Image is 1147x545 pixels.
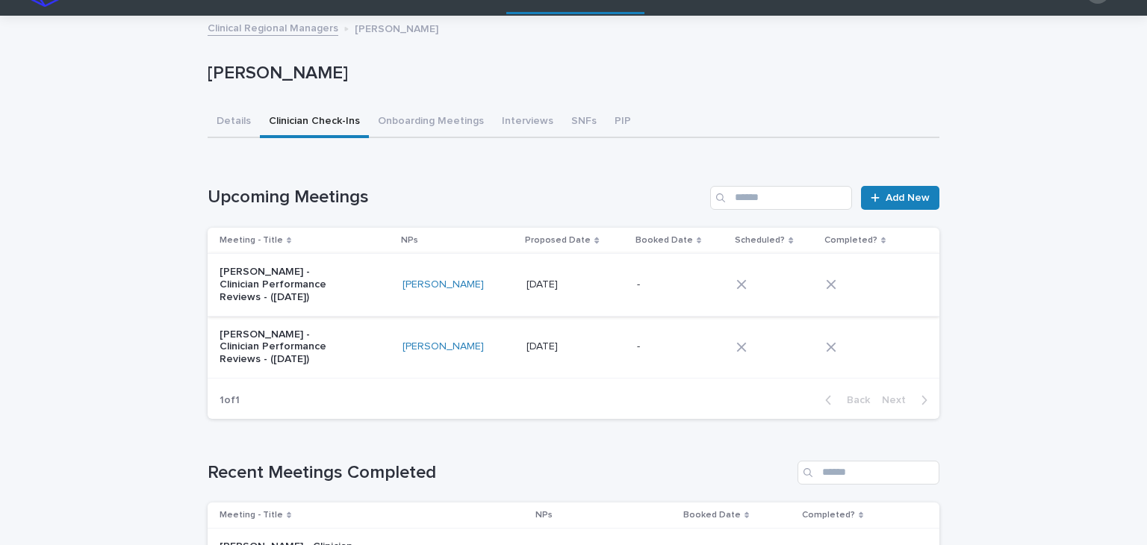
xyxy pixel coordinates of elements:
[208,316,939,378] tr: [PERSON_NAME] - Clinician Performance Reviews - ([DATE])[PERSON_NAME] [DATE][DATE] --
[369,107,493,138] button: Onboarding Meetings
[535,507,553,523] p: NPs
[208,19,338,36] a: Clinical Regional Managers
[606,107,640,138] button: PIP
[220,507,283,523] p: Meeting - Title
[260,107,369,138] button: Clinician Check-Ins
[562,107,606,138] button: SNFs
[526,337,561,353] p: [DATE]
[876,393,939,407] button: Next
[402,340,484,353] a: [PERSON_NAME]
[802,507,855,523] p: Completed?
[637,275,643,291] p: -
[525,232,591,249] p: Proposed Date
[861,186,939,210] a: Add New
[220,328,344,366] p: [PERSON_NAME] - Clinician Performance Reviews - ([DATE])
[838,395,870,405] span: Back
[208,462,792,484] h1: Recent Meetings Completed
[208,254,939,316] tr: [PERSON_NAME] - Clinician Performance Reviews - ([DATE])[PERSON_NAME] [DATE][DATE] --
[798,461,939,485] input: Search
[886,193,930,203] span: Add New
[220,232,283,249] p: Meeting - Title
[824,232,877,249] p: Completed?
[882,395,915,405] span: Next
[493,107,562,138] button: Interviews
[208,187,704,208] h1: Upcoming Meetings
[683,507,741,523] p: Booked Date
[355,19,438,36] p: [PERSON_NAME]
[710,186,852,210] input: Search
[208,63,933,84] p: [PERSON_NAME]
[813,393,876,407] button: Back
[208,382,252,419] p: 1 of 1
[637,337,643,353] p: -
[635,232,693,249] p: Booked Date
[208,107,260,138] button: Details
[220,266,344,303] p: [PERSON_NAME] - Clinician Performance Reviews - ([DATE])
[526,275,561,291] p: [DATE]
[401,232,418,249] p: NPs
[402,278,484,291] a: [PERSON_NAME]
[735,232,785,249] p: Scheduled?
